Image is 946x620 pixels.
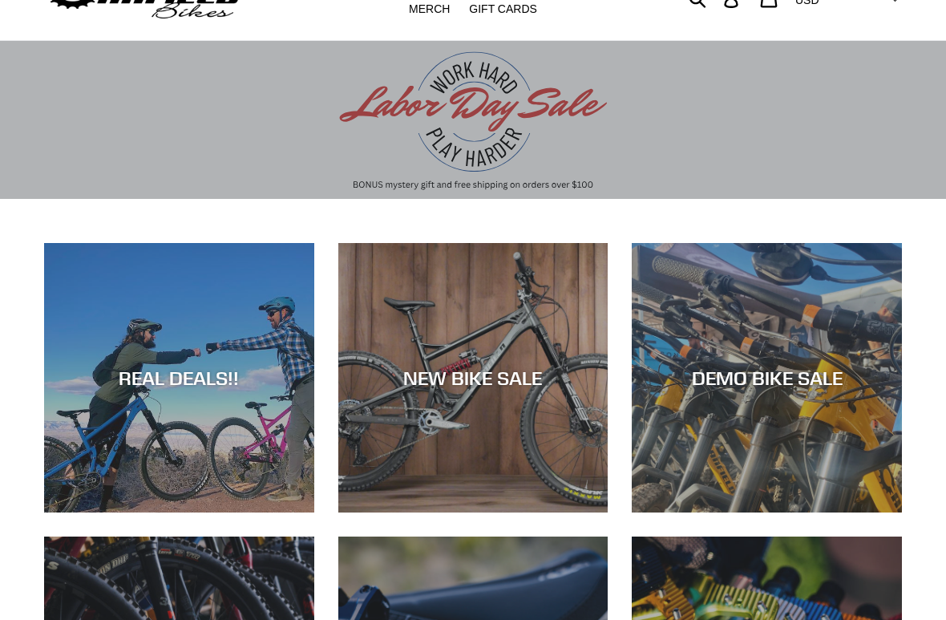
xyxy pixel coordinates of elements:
[338,367,608,390] div: NEW BIKE SALE
[44,367,314,390] div: REAL DEALS!!
[338,243,608,513] a: NEW BIKE SALE
[632,367,902,390] div: DEMO BIKE SALE
[469,2,537,16] span: GIFT CARDS
[44,243,314,513] a: REAL DEALS!!
[632,243,902,513] a: DEMO BIKE SALE
[409,2,450,16] span: MERCH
